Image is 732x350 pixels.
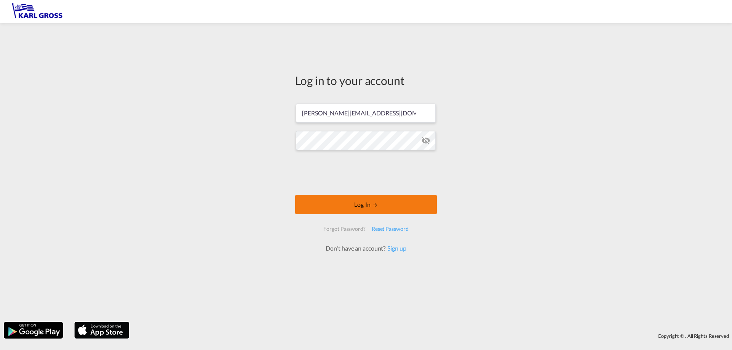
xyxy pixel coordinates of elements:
div: Copyright © . All Rights Reserved [133,329,732,342]
input: Enter email/phone number [296,104,436,123]
button: LOGIN [295,195,437,214]
md-icon: icon-eye-off [421,136,430,145]
img: google.png [3,321,64,339]
a: Sign up [385,245,406,252]
img: apple.png [74,321,130,339]
img: 3269c73066d711f095e541db4db89301.png [11,3,63,20]
div: Reset Password [369,222,412,236]
div: Forgot Password? [320,222,368,236]
div: Don't have an account? [317,244,414,253]
div: Log in to your account [295,72,437,88]
iframe: reCAPTCHA [308,158,424,187]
